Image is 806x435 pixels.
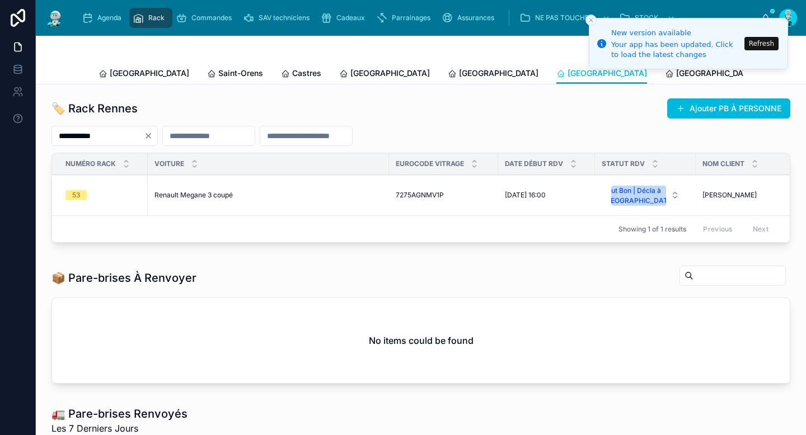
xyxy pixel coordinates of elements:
span: Saint-Orens [218,68,263,79]
span: [GEOGRAPHIC_DATA] [568,68,647,79]
span: [GEOGRAPHIC_DATA] [350,68,430,79]
a: Agenda [78,8,129,28]
span: [PERSON_NAME] [702,191,757,200]
a: Commandes [172,8,240,28]
span: Cadeaux [336,13,365,22]
span: Date Début RDV [505,159,563,168]
button: Clear [144,131,157,140]
span: Assurances [457,13,494,22]
div: New version available [611,27,741,39]
span: Castres [292,68,321,79]
a: [DATE] 16:00 [505,191,588,200]
a: Rack [129,8,172,28]
span: [GEOGRAPHIC_DATA] [676,68,756,79]
button: Close toast [585,15,597,26]
span: [GEOGRAPHIC_DATA] [110,68,189,79]
h2: No items could be found [369,334,474,347]
div: 53 [72,190,80,200]
button: Refresh [744,37,779,50]
a: NE PAS TOUCHER [516,8,616,28]
span: Showing 1 of 1 results [618,225,686,234]
a: Renault Megane 3 coupé [154,191,382,200]
span: [DATE] 16:00 [505,191,546,200]
span: Renault Megane 3 coupé [154,191,233,200]
span: Nom Client [702,159,744,168]
a: SAV techniciens [240,8,317,28]
a: [GEOGRAPHIC_DATA] [448,63,538,86]
span: Numéro Rack [65,159,116,168]
div: Tout Bon | Décla à [GEOGRAPHIC_DATA] [603,186,674,206]
a: Parrainages [373,8,438,28]
span: Les 7 Derniers Jours [51,422,188,435]
span: Rack [148,13,165,22]
a: Castres [281,63,321,86]
a: [GEOGRAPHIC_DATA] [99,63,189,86]
span: Statut RDV [602,159,645,168]
span: Commandes [191,13,232,22]
h1: 🏷️ Rack Rennes [51,101,138,116]
a: Select Button [602,179,689,211]
img: App logo [45,9,65,27]
a: 7275AGNMV1P [396,191,491,200]
button: Select Button [602,180,688,210]
a: STOCK [616,8,681,28]
a: [GEOGRAPHIC_DATA] [556,63,647,84]
span: Eurocode Vitrage [396,159,464,168]
h1: 📦 Pare-brises À Renvoyer [51,270,196,286]
span: Agenda [97,13,121,22]
button: Ajouter PB À PERSONNE [667,98,790,119]
span: Parrainages [392,13,430,22]
a: 53 [65,190,141,200]
span: NE PAS TOUCHER [535,13,593,22]
div: scrollable content [74,6,761,30]
a: Assurances [438,8,502,28]
div: Your app has been updated. Click to load the latest changes [611,40,741,60]
span: [GEOGRAPHIC_DATA] [459,68,538,79]
a: [PERSON_NAME] [702,191,786,200]
a: [GEOGRAPHIC_DATA] [665,63,756,86]
span: 7275AGNMV1P [396,191,444,200]
a: Saint-Orens [207,63,263,86]
h1: 🚛 Pare-brises Renvoyés [51,406,188,422]
span: Voiture [154,159,184,168]
span: SAV techniciens [259,13,310,22]
a: [GEOGRAPHIC_DATA] [339,63,430,86]
a: Cadeaux [317,8,373,28]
